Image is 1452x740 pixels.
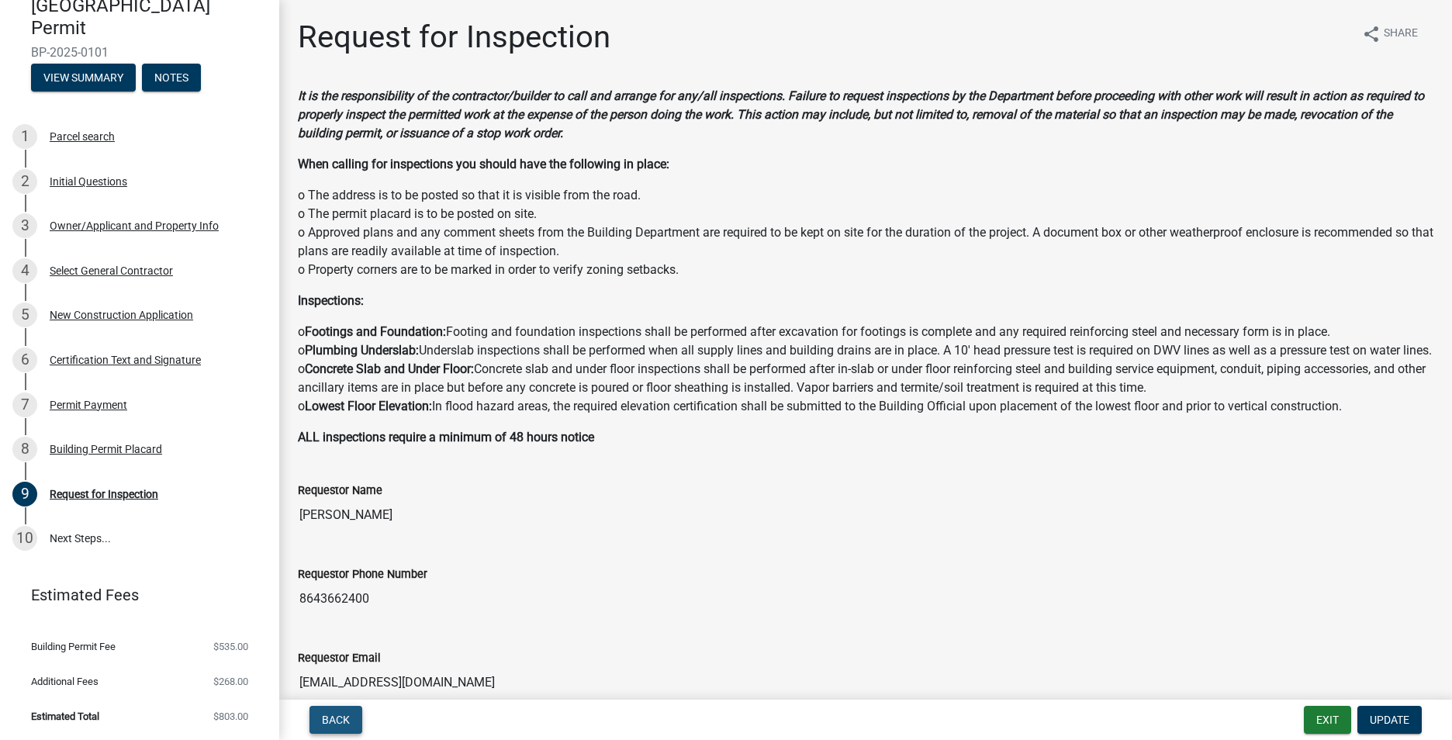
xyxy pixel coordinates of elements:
strong: Inspections: [298,293,364,308]
span: $535.00 [213,641,248,652]
label: Requestor Name [298,486,382,496]
span: Update [1370,714,1409,726]
div: 10 [12,526,37,551]
span: Building Permit Fee [31,641,116,652]
div: 8 [12,437,37,462]
strong: Plumbing Underslab: [305,343,419,358]
i: share [1362,25,1381,43]
strong: Concrete Slab and Under Floor: [305,361,474,376]
strong: Lowest Floor Elevation: [305,399,432,413]
a: Estimated Fees [12,579,254,610]
wm-modal-confirm: Summary [31,73,136,85]
strong: It is the responsibility of the contractor/builder to call and arrange for any/all inspections. F... [298,88,1424,140]
div: New Construction Application [50,309,193,320]
span: Additional Fees [31,676,99,686]
div: 6 [12,348,37,372]
span: Share [1384,25,1418,43]
wm-modal-confirm: Notes [142,73,201,85]
label: Requestor Email [298,653,381,664]
button: View Summary [31,64,136,92]
button: Exit [1304,706,1351,734]
div: 3 [12,213,37,238]
div: Building Permit Placard [50,444,162,455]
div: 9 [12,482,37,507]
label: Requestor Phone Number [298,569,427,580]
div: 4 [12,258,37,283]
button: Notes [142,64,201,92]
strong: When calling for inspections you should have the following in place: [298,157,669,171]
div: Permit Payment [50,399,127,410]
div: 7 [12,392,37,417]
strong: ALL inspections require a minimum of 48 hours notice [298,430,594,444]
h1: Request for Inspection [298,19,610,56]
button: shareShare [1350,19,1430,49]
div: Certification Text and Signature [50,354,201,365]
strong: Footings and Foundation: [305,324,446,339]
span: Estimated Total [31,711,99,721]
span: $803.00 [213,711,248,721]
span: Back [322,714,350,726]
p: o Footing and foundation inspections shall be performed after excavation for footings is complete... [298,323,1433,416]
div: Parcel search [50,131,115,142]
p: o The address is to be posted so that it is visible from the road. o The permit placard is to be ... [298,186,1433,279]
div: Request for Inspection [50,489,158,500]
div: Select General Contractor [50,265,173,276]
button: Back [309,706,362,734]
div: 1 [12,124,37,149]
div: 5 [12,303,37,327]
span: $268.00 [213,676,248,686]
button: Update [1357,706,1422,734]
span: BP-2025-0101 [31,45,248,60]
div: Initial Questions [50,176,127,187]
div: Owner/Applicant and Property Info [50,220,219,231]
div: 2 [12,169,37,194]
